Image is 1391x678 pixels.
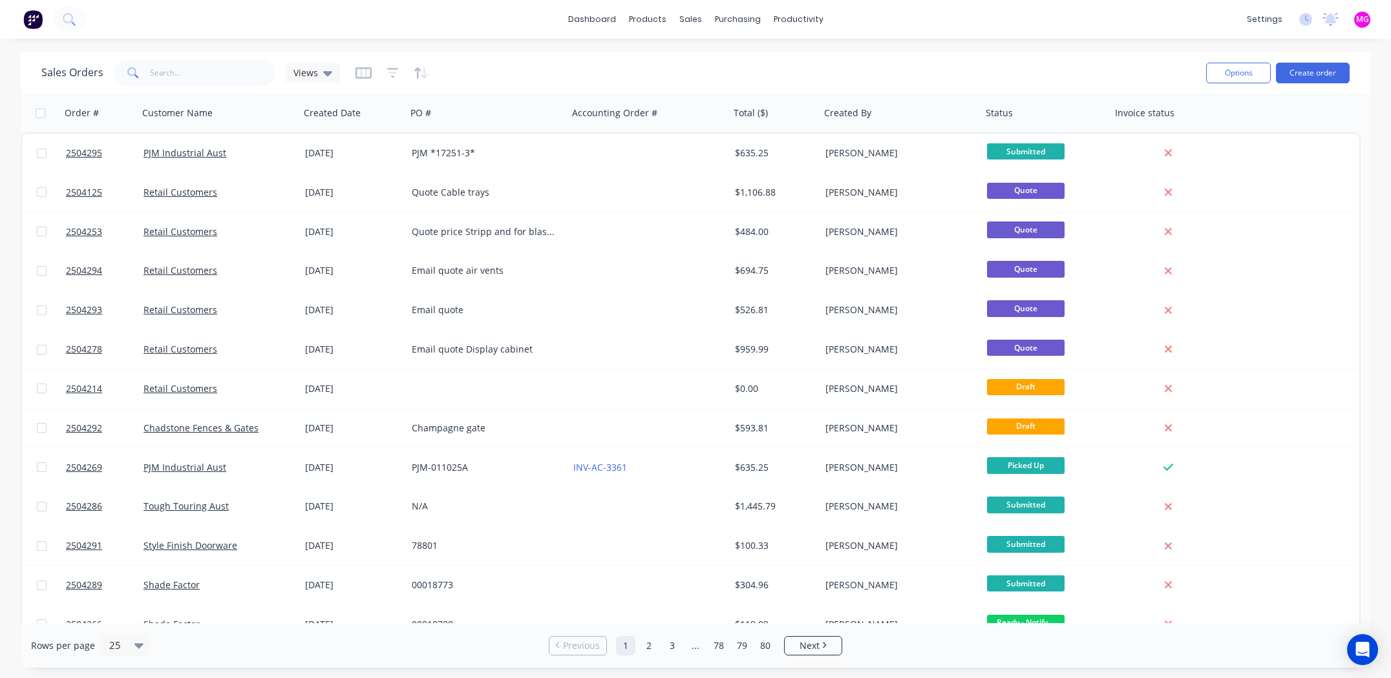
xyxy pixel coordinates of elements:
span: Previous [563,639,600,652]
span: Draft [987,379,1065,395]
div: N/A [412,500,555,513]
a: 2504293 [66,291,143,329]
a: Page 80 [756,636,775,655]
a: Retail Customers [143,303,217,316]
div: productivity [767,10,830,29]
div: [PERSON_NAME] [825,186,969,199]
span: Views [293,66,318,79]
a: INV-AC-3361 [573,461,627,473]
div: Order # [65,107,99,119]
a: Retail Customers [143,343,217,355]
h1: Sales Orders [41,67,103,79]
div: Email quote [412,303,555,316]
div: [DATE] [305,147,401,159]
div: $1,106.88 [735,186,811,199]
div: [PERSON_NAME] [825,382,969,395]
a: 2504292 [66,409,143,447]
div: [PERSON_NAME] [825,461,969,474]
div: PO # [410,107,431,119]
span: 2504289 [66,579,102,591]
div: [DATE] [305,343,401,356]
span: Submitted [987,497,1065,513]
div: 00018773 [412,579,555,591]
a: 2504278 [66,330,143,369]
div: settings [1240,10,1289,29]
span: 2504295 [66,147,102,159]
div: $694.75 [735,264,811,277]
span: Submitted [987,575,1065,591]
div: $526.81 [735,303,811,316]
a: Page 79 [732,636,752,655]
div: [DATE] [305,303,401,316]
div: [DATE] [305,461,401,474]
a: Shade Factor [143,579,200,591]
span: Rows per page [31,639,95,652]
span: 2504266 [66,618,102,631]
div: [DATE] [305,186,401,199]
span: Ready - Notify ... [987,615,1065,631]
button: Options [1206,63,1271,83]
div: [PERSON_NAME] [825,147,969,159]
a: 2504294 [66,251,143,290]
div: $0.00 [735,382,811,395]
img: Factory [23,10,43,29]
a: 2504214 [66,369,143,408]
div: Created By [824,107,871,119]
div: purchasing [708,10,767,29]
span: Submitted [987,143,1065,159]
a: Jump forward [686,636,705,655]
div: Quote Cable trays [412,186,555,199]
a: 2504125 [66,173,143,212]
div: 00018708 [412,618,555,631]
div: PJM *17251-3* [412,147,555,159]
span: Quote [987,340,1065,356]
div: [DATE] [305,264,401,277]
div: Open Intercom Messenger [1347,634,1378,665]
span: MG [1356,14,1369,25]
div: $1,445.79 [735,500,811,513]
a: 2504295 [66,134,143,172]
div: sales [673,10,708,29]
span: 2504286 [66,500,102,513]
span: Quote [987,221,1065,238]
div: Email quote air vents [412,264,555,277]
a: dashboard [562,10,622,29]
a: Retail Customers [143,382,217,395]
div: $100.33 [735,539,811,552]
div: [DATE] [305,225,401,238]
div: Quote price Stripp and for blast only [412,225,555,238]
div: [PERSON_NAME] [825,264,969,277]
a: PJM Industrial Aust [143,461,226,473]
div: [PERSON_NAME] [825,225,969,238]
div: 78801 [412,539,555,552]
a: Next page [785,639,842,652]
div: [DATE] [305,539,401,552]
div: [DATE] [305,382,401,395]
span: 2504291 [66,539,102,552]
div: [PERSON_NAME] [825,618,969,631]
a: Style Finish Doorware [143,539,237,551]
div: $304.96 [735,579,811,591]
span: 2504293 [66,303,102,316]
ul: Pagination [544,636,847,655]
a: Retail Customers [143,225,217,238]
a: 2504253 [66,212,143,251]
span: Next [800,639,820,652]
a: Retail Customers [143,186,217,198]
div: [PERSON_NAME] [825,500,969,513]
div: $119.08 [735,618,811,631]
div: [DATE] [305,422,401,435]
span: Submitted [987,536,1065,552]
a: Retail Customers [143,264,217,276]
button: Create order [1276,63,1350,83]
a: Page 2 [639,636,659,655]
input: Search... [150,60,276,86]
div: [DATE] [305,618,401,631]
div: [DATE] [305,579,401,591]
a: 2504286 [66,487,143,526]
a: Tough Touring Aust [143,500,229,512]
a: Page 3 [663,636,682,655]
a: Previous page [549,639,606,652]
div: Customer Name [142,107,213,119]
div: [PERSON_NAME] [825,539,969,552]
